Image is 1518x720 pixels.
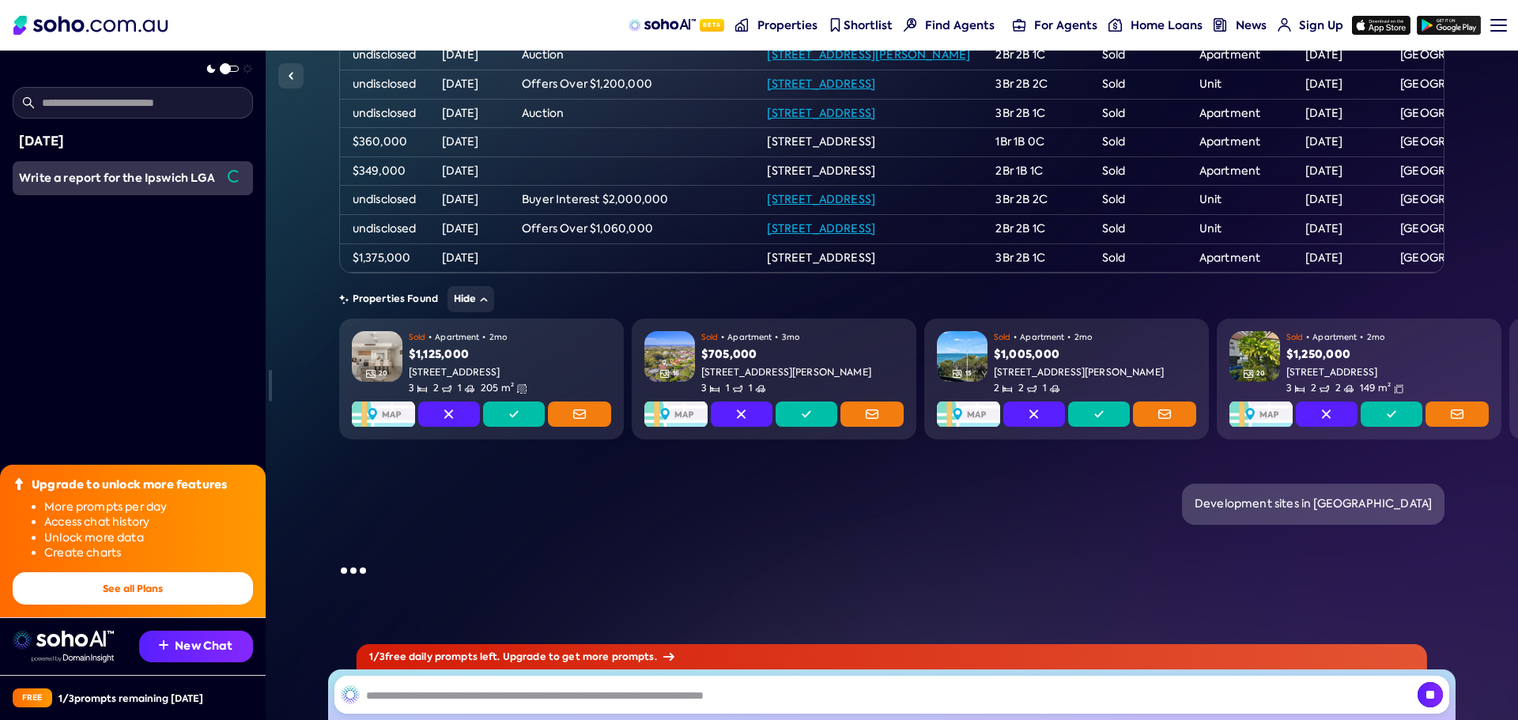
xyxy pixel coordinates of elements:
[767,47,970,62] a: [STREET_ADDRESS][PERSON_NAME]
[379,369,387,378] span: 20
[1394,384,1403,394] img: Floor size
[1417,16,1481,35] img: google-play icon
[767,106,875,120] a: [STREET_ADDRESS]
[994,347,1196,363] div: $1,005,000
[775,331,778,344] span: •
[1312,331,1357,344] span: Apartment
[340,243,429,273] td: $1,375,000
[700,19,724,32] span: Beta
[754,128,983,157] td: [STREET_ADDRESS]
[340,186,429,215] td: undisclosed
[733,384,742,394] img: Bathrooms
[1034,17,1097,33] span: For Agents
[925,17,995,33] span: Find Agents
[13,688,52,707] div: Free
[983,99,1089,128] td: 3Br 2B 1C
[465,384,474,394] img: Carspots
[340,70,429,100] td: undisclosed
[19,171,218,187] div: Write a report for the Ipswich LGA
[509,70,754,100] td: Offers Over $1,200,000
[735,18,749,32] img: properties-nav icon
[13,161,218,196] a: Write a report for the Ipswich LGA
[754,156,983,186] td: [STREET_ADDRESS]
[1293,70,1388,100] td: [DATE]
[983,243,1089,273] td: 3Br 2B 1C
[1027,384,1037,394] img: Bathrooms
[756,384,765,394] img: Carspots
[339,286,1445,312] div: Properties Found
[417,384,427,394] img: Bedrooms
[44,499,253,515] li: More prompts per day
[352,331,402,382] img: Property
[1089,99,1187,128] td: Sold
[32,477,227,493] div: Upgrade to unlock more features
[13,631,114,650] img: sohoai logo
[44,545,253,561] li: Create charts
[1360,331,1363,344] span: •
[1214,18,1227,32] img: news-nav icon
[721,331,724,344] span: •
[429,156,510,186] td: [DATE]
[1131,17,1203,33] span: Home Loans
[340,156,429,186] td: $349,000
[965,369,972,378] span: 15
[44,530,253,546] li: Unlock more data
[281,66,300,85] img: Sidebar toggle icon
[1306,331,1309,344] span: •
[340,99,429,128] td: undisclosed
[1014,331,1017,344] span: •
[340,128,429,157] td: $360,000
[1089,128,1187,157] td: Sold
[1367,331,1384,344] span: 2mo
[994,366,1196,379] div: [STREET_ADDRESS][PERSON_NAME]
[1320,384,1329,394] img: Bathrooms
[994,382,1012,395] span: 2
[749,382,765,395] span: 1
[1293,215,1388,244] td: [DATE]
[1217,319,1501,439] a: PropertyGallery Icon20Sold•Apartment•2mo$1,250,000[STREET_ADDRESS]3Bedrooms2Bathrooms2Carspots149...
[1236,17,1267,33] span: News
[937,331,987,382] img: Property
[1295,384,1305,394] img: Bedrooms
[1020,331,1064,344] span: Apartment
[1067,331,1071,344] span: •
[1187,128,1293,157] td: Apartment
[1108,18,1122,32] img: for-agents-nav icon
[1293,186,1388,215] td: [DATE]
[663,653,674,661] img: Arrow icon
[1187,215,1293,244] td: Unit
[429,331,432,344] span: •
[1089,156,1187,186] td: Sold
[509,186,754,215] td: Buyer Interest $2,000,000
[409,382,427,395] span: 3
[1344,384,1354,394] img: Carspots
[447,286,494,312] button: Hide
[509,99,754,128] td: Auction
[1286,366,1489,379] div: [STREET_ADDRESS]
[701,347,904,363] div: $705,000
[1089,243,1187,273] td: Sold
[433,382,451,395] span: 2
[782,331,799,344] span: 3mo
[159,640,168,650] img: Recommendation icon
[429,215,510,244] td: [DATE]
[726,382,742,395] span: 1
[1195,496,1432,512] div: Development sites in [GEOGRAPHIC_DATA]
[844,17,893,33] span: Shortlist
[482,331,485,344] span: •
[517,384,527,394] img: Land size
[509,41,754,70] td: Auction
[1013,18,1026,32] img: for-agents-nav icon
[1089,215,1187,244] td: Sold
[983,70,1089,100] td: 3Br 2B 2C
[340,215,429,244] td: undisclosed
[409,347,611,363] div: $1,125,000
[1293,99,1388,128] td: [DATE]
[632,319,916,439] a: PropertyGallery Icon16Sold•Apartment•3mo$705,000[STREET_ADDRESS][PERSON_NAME]3Bedrooms1Bathrooms1...
[983,41,1089,70] td: 2Br 2B 1C
[366,369,376,379] img: Gallery Icon
[1187,186,1293,215] td: Unit
[435,331,479,344] span: Apartment
[953,369,962,379] img: Gallery Icon
[442,384,451,394] img: Bathrooms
